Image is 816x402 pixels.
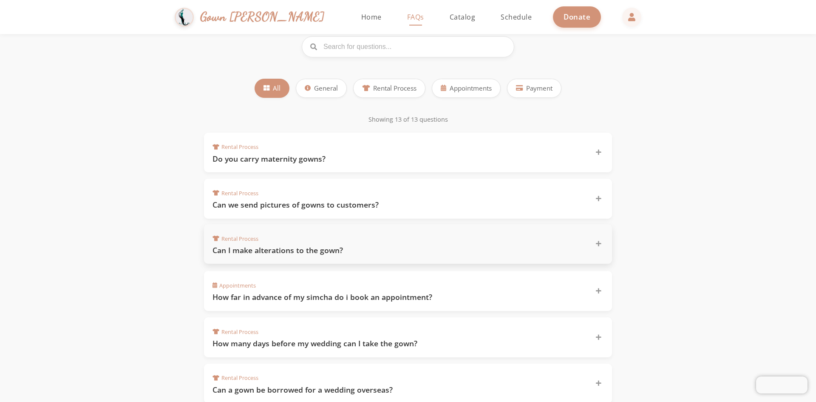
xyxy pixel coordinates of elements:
span: Home [361,12,382,22]
span: Appointments [212,282,256,290]
button: Appointments [432,79,501,98]
span: FAQs [407,12,424,22]
button: All [255,79,289,98]
span: Donate [564,12,590,22]
button: General [296,79,347,98]
h3: Do you carry maternity gowns? [212,154,585,164]
span: Rental Process [212,374,258,382]
span: Rental Process [212,328,258,336]
span: Schedule [501,12,532,22]
iframe: Chatra live chat [756,376,807,393]
input: Search for questions... [302,36,514,57]
button: Rental Process [353,79,425,98]
h3: Can I make alterations to the gown? [212,245,585,256]
span: Rental Process [373,83,416,93]
button: Payment [507,79,561,98]
span: Catalog [450,12,476,22]
img: Gown Gmach Logo [175,8,194,27]
span: Payment [526,83,552,93]
a: Donate [553,6,601,27]
h3: Can a gown be borrowed for a wedding overseas? [212,385,585,395]
h3: How many days before my wedding can I take the gown? [212,338,585,349]
h3: How far in advance of my simcha do i book an appointment? [212,292,585,302]
span: Rental Process [212,189,258,197]
span: Rental Process [212,143,258,151]
h3: Can we send pictures of gowns to customers? [212,200,585,210]
span: Gown [PERSON_NAME] [200,8,325,26]
span: All [273,83,280,93]
span: Appointments [450,83,492,93]
span: Showing 13 of 13 questions [368,115,448,123]
span: Rental Process [212,235,258,243]
span: General [314,83,338,93]
a: Gown [PERSON_NAME] [175,6,333,29]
